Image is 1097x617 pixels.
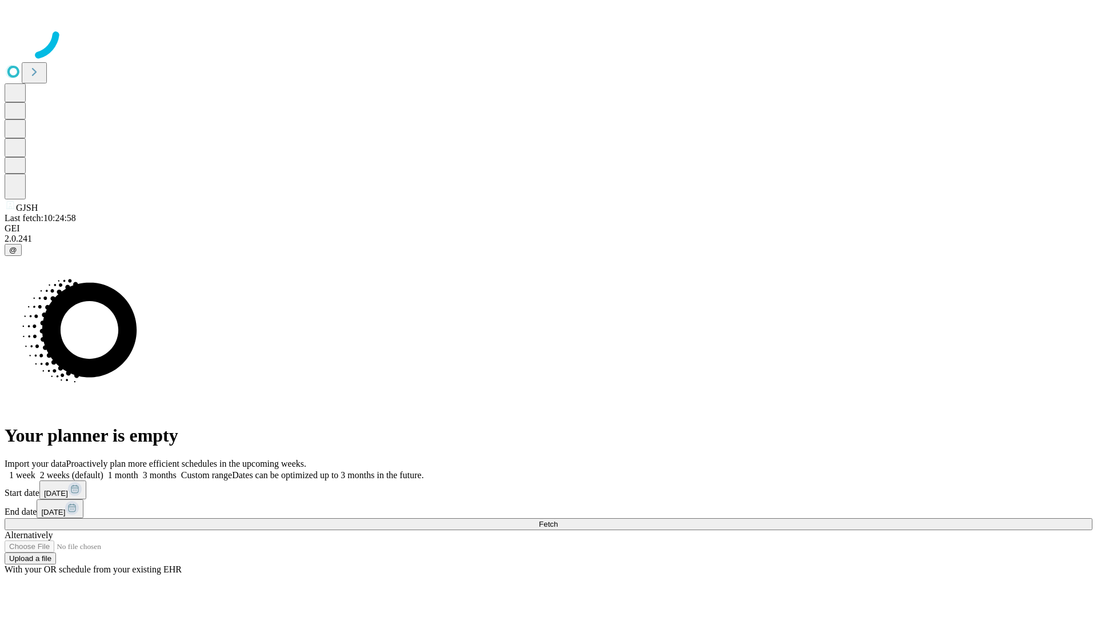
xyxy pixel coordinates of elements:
[9,470,35,480] span: 1 week
[66,459,306,468] span: Proactively plan more efficient schedules in the upcoming weeks.
[5,552,56,564] button: Upload a file
[5,244,22,256] button: @
[5,459,66,468] span: Import your data
[41,508,65,516] span: [DATE]
[5,518,1092,530] button: Fetch
[5,213,76,223] span: Last fetch: 10:24:58
[5,234,1092,244] div: 2.0.241
[5,564,182,574] span: With your OR schedule from your existing EHR
[143,470,177,480] span: 3 months
[539,520,558,528] span: Fetch
[232,470,423,480] span: Dates can be optimized up to 3 months in the future.
[5,223,1092,234] div: GEI
[5,499,1092,518] div: End date
[37,499,83,518] button: [DATE]
[5,480,1092,499] div: Start date
[108,470,138,480] span: 1 month
[44,489,68,498] span: [DATE]
[39,480,86,499] button: [DATE]
[40,470,103,480] span: 2 weeks (default)
[5,530,53,540] span: Alternatively
[181,470,232,480] span: Custom range
[5,425,1092,446] h1: Your planner is empty
[9,246,17,254] span: @
[16,203,38,213] span: GJSH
